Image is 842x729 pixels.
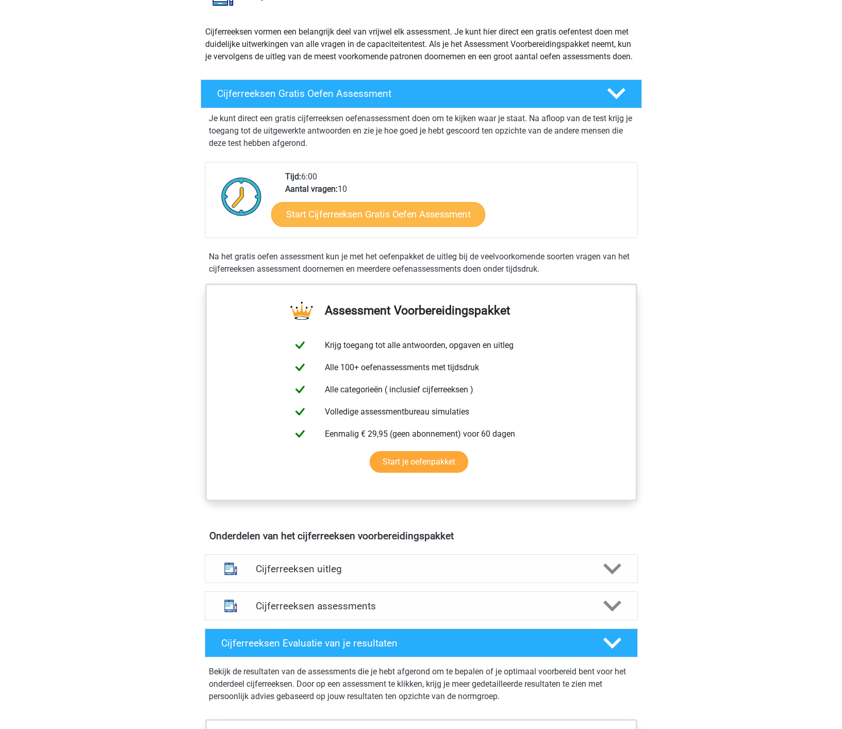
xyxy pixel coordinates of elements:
[201,628,642,657] a: Cijferreeksen Evaluatie van je resultaten
[209,666,634,703] p: Bekijk de resultaten van de assessments die je hebt afgerond om te bepalen of je optimaal voorber...
[209,112,634,150] p: Je kunt direct een gratis cijferreeksen oefenassessment doen om te kijken waar je staat. Na afloo...
[218,556,244,582] img: cijferreeksen uitleg
[205,251,638,275] div: Na het gratis oefen assessment kun je met het oefenpakket de uitleg bij de veelvoorkomende soorte...
[201,554,642,583] a: uitleg Cijferreeksen uitleg
[209,530,633,542] h4: Onderdelen van het cijferreeksen voorbereidingspakket
[216,171,268,222] img: Klok
[277,171,637,238] div: 6:00 10
[285,172,301,181] b: Tijd:
[370,451,468,473] a: Start je oefenpakket
[285,184,338,194] b: Aantal vragen:
[218,593,244,619] img: cijferreeksen assessments
[196,79,646,108] a: Cijferreeksen Gratis Oefen Assessment
[205,26,637,63] p: Cijferreeksen vormen een belangrijk deel van vrijwel elk assessment. Je kunt hier direct een grat...
[201,591,642,620] a: assessments Cijferreeksen assessments
[256,563,587,575] h4: Cijferreeksen uitleg
[256,600,587,612] h4: Cijferreeksen assessments
[221,637,587,649] h4: Cijferreeksen Evaluatie van je resultaten
[271,202,485,226] a: Start Cijferreeksen Gratis Oefen Assessment
[217,88,590,100] h4: Cijferreeksen Gratis Oefen Assessment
